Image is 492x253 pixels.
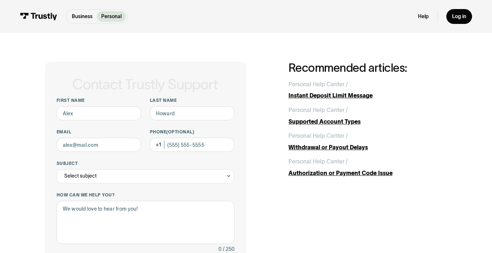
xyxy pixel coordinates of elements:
div: Personal Help Center / [288,106,348,115]
a: Personal Help Center /Supported Account Types [288,106,447,126]
div: Withdrawal or Payout Delays [288,143,447,152]
div: Authorization or Payment Code Issue [288,169,447,178]
div: Supported Account Types [288,117,447,126]
div: Personal Help Center / [288,80,348,89]
div: Log in [452,13,466,20]
div: Personal Help Center / [288,132,348,140]
p: Personal [101,13,122,20]
label: Last name [150,98,234,103]
div: Select subject [57,169,235,184]
label: Email [57,129,141,135]
h1: Contact Trustly Support [55,76,235,92]
a: Personal Help Center /Authorization or Payment Code Issue [288,157,447,177]
label: First name [57,98,141,103]
img: Trustly Logo [20,13,57,21]
a: Business [67,11,97,22]
label: Phone [150,129,234,135]
a: Log in [446,9,472,24]
div: Select subject [64,172,97,181]
p: Business [72,13,93,20]
h2: Recommended articles: [288,62,447,74]
input: Alex [57,106,141,121]
a: Personal Help Center /Withdrawal or Payout Delays [288,132,447,152]
div: Instant Deposit Limit Message [288,91,447,100]
input: (555) 555-5555 [150,138,234,152]
input: alex@mail.com [57,138,141,152]
div: Personal Help Center / [288,157,348,166]
label: Subject [57,161,235,166]
input: Howard [150,106,234,121]
a: Personal [97,11,126,22]
span: (Optional) [166,129,194,134]
a: Personal Help Center /Instant Deposit Limit Message [288,80,447,100]
a: Help [418,13,429,20]
label: How can we help you? [57,192,235,198]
